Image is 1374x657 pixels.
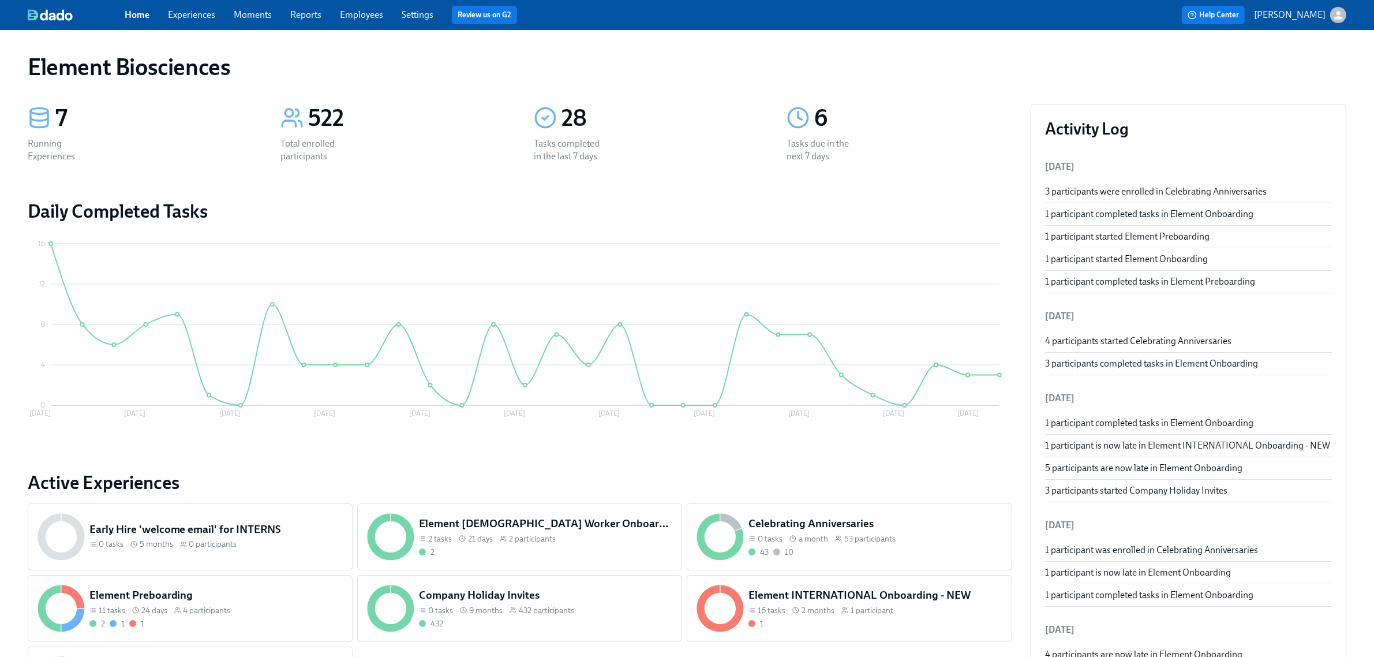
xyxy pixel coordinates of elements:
[760,547,769,558] div: 43
[504,410,525,418] tspan: [DATE]
[428,533,452,544] span: 2 tasks
[1045,253,1332,266] div: 1 participant started Element Onboarding
[1045,357,1332,370] div: 3 participants completed tasks in Element Onboarding
[1045,462,1332,475] div: 5 participants are now late in Element Onboarding
[28,200,1012,223] h2: Daily Completed Tasks
[308,104,506,133] div: 522
[1188,9,1239,21] span: Help Center
[419,588,673,603] h5: Company Holiday Invites
[758,605,785,616] span: 16 tasks
[1045,589,1332,602] div: 1 participant completed tasks in Element Onboarding
[99,539,123,550] span: 0 tasks
[1045,484,1332,497] div: 3 participants started Company Holiday Invites
[883,410,905,418] tspan: [DATE]
[357,575,682,642] a: Company Holiday Invites0 tasks 9 months432 participants432
[469,605,503,616] span: 9 months
[340,9,383,20] a: Employees
[419,618,443,629] div: Completed all due tasks
[851,605,893,616] span: 1 participant
[1045,230,1332,243] div: 1 participant started Element Preboarding
[748,588,1002,603] h5: Element INTERNATIONAL Onboarding - NEW
[1045,544,1332,557] div: 1 participant was enrolled in Celebrating Anniversaries
[234,9,272,20] a: Moments
[561,104,759,133] div: 28
[1045,161,1075,172] span: [DATE]
[1045,275,1332,288] div: 1 participant completed tasks in Element Preboarding
[694,410,715,418] tspan: [DATE]
[28,503,353,570] a: Early Hire 'welcome email' for INTERNS0 tasks 5 months0 participants
[430,618,443,629] div: 432
[189,539,237,550] span: 0 participants
[38,240,45,248] tspan: 16
[534,137,608,163] div: Tasks completed in the last 7 days
[785,547,793,558] div: 10
[519,605,574,616] span: 432 participants
[40,401,45,409] tspan: 0
[1045,417,1332,430] div: 1 participant completed tasks in Element Onboarding
[598,410,620,418] tspan: [DATE]
[357,503,682,570] a: Element [DEMOGRAPHIC_DATA] Worker Onboarding2 tasks 21 days2 participants2
[748,618,763,629] div: With overdue tasks
[41,320,45,328] tspan: 8
[1254,9,1326,21] p: [PERSON_NAME]
[280,137,354,163] div: Total enrolled participants
[802,605,834,616] span: 2 months
[430,547,435,558] div: 2
[799,533,828,544] span: a month
[28,9,73,21] img: dado
[314,410,335,418] tspan: [DATE]
[141,618,144,629] div: 1
[788,410,810,418] tspan: [DATE]
[814,104,1012,133] div: 6
[41,361,45,369] tspan: 4
[468,533,493,544] span: 21 days
[89,522,343,537] h5: Early Hire 'welcome email' for INTERNS
[28,575,353,642] a: Element Preboarding11 tasks 24 days4 participants211
[760,618,763,629] div: 1
[787,137,860,163] div: Tasks due in the next 7 days
[125,9,149,20] a: Home
[419,547,435,558] div: Completed all due tasks
[110,618,125,629] div: On time with open tasks
[129,618,144,629] div: With overdue tasks
[1045,208,1332,221] div: 1 participant completed tasks in Element Onboarding
[39,280,45,288] tspan: 12
[1045,512,1332,539] li: [DATE]
[290,9,321,20] a: Reports
[1045,439,1332,452] div: 1 participant is now late in Element INTERNATIONAL Onboarding - NEW
[758,533,783,544] span: 0 tasks
[184,605,231,616] span: 4 participants
[28,53,230,81] h1: Element Biosciences
[748,516,1002,531] h5: Celebrating Anniversaries
[748,547,769,558] div: Completed all due tasks
[402,9,433,20] a: Settings
[1045,385,1332,412] li: [DATE]
[509,533,556,544] span: 2 participants
[1045,118,1332,139] h3: Activity Log
[1045,566,1332,579] div: 1 participant is now late in Element Onboarding
[458,9,511,21] a: Review us on G2
[419,516,673,531] h5: Element [DEMOGRAPHIC_DATA] Worker Onboarding
[1182,6,1245,24] button: Help Center
[1045,335,1332,348] div: 4 participants started Celebrating Anniversaries
[1045,303,1332,330] li: [DATE]
[1045,616,1332,644] li: [DATE]
[28,471,1012,494] a: Active Experiences
[844,533,896,544] span: 53 participants
[1254,7,1346,23] button: [PERSON_NAME]
[428,605,453,616] span: 0 tasks
[29,410,51,418] tspan: [DATE]
[89,588,343,603] h5: Element Preboarding
[121,618,125,629] div: 1
[773,547,793,558] div: Not started
[89,618,105,629] div: Completed all due tasks
[219,410,241,418] tspan: [DATE]
[28,137,102,163] div: Running Experiences
[99,605,125,616] span: 11 tasks
[124,410,145,418] tspan: [DATE]
[687,503,1012,570] a: Celebrating Anniversaries0 tasks a month53 participants4310
[140,539,173,550] span: 5 months
[957,410,979,418] tspan: [DATE]
[55,104,253,133] div: 7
